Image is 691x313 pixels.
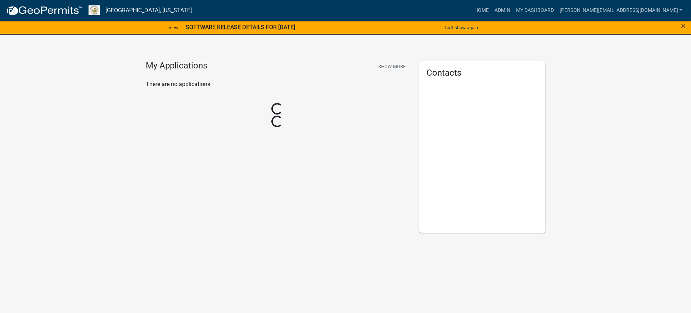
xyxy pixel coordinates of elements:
[146,80,408,89] p: There are no applications
[681,22,686,30] button: Close
[186,24,295,31] strong: SOFTWARE RELEASE DETAILS FOR [DATE]
[146,61,207,71] h4: My Applications
[89,5,100,15] img: Howard County, Indiana
[681,21,686,31] span: ×
[557,4,685,17] a: [PERSON_NAME][EMAIL_ADDRESS][DOMAIN_NAME]
[105,4,192,17] a: [GEOGRAPHIC_DATA], [US_STATE]
[375,61,408,72] button: Show More
[166,22,181,33] a: View
[441,22,481,33] button: Don't show again
[492,4,513,17] a: Admin
[471,4,492,17] a: Home
[426,68,538,78] h5: Contacts
[513,4,557,17] a: My Dashboard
